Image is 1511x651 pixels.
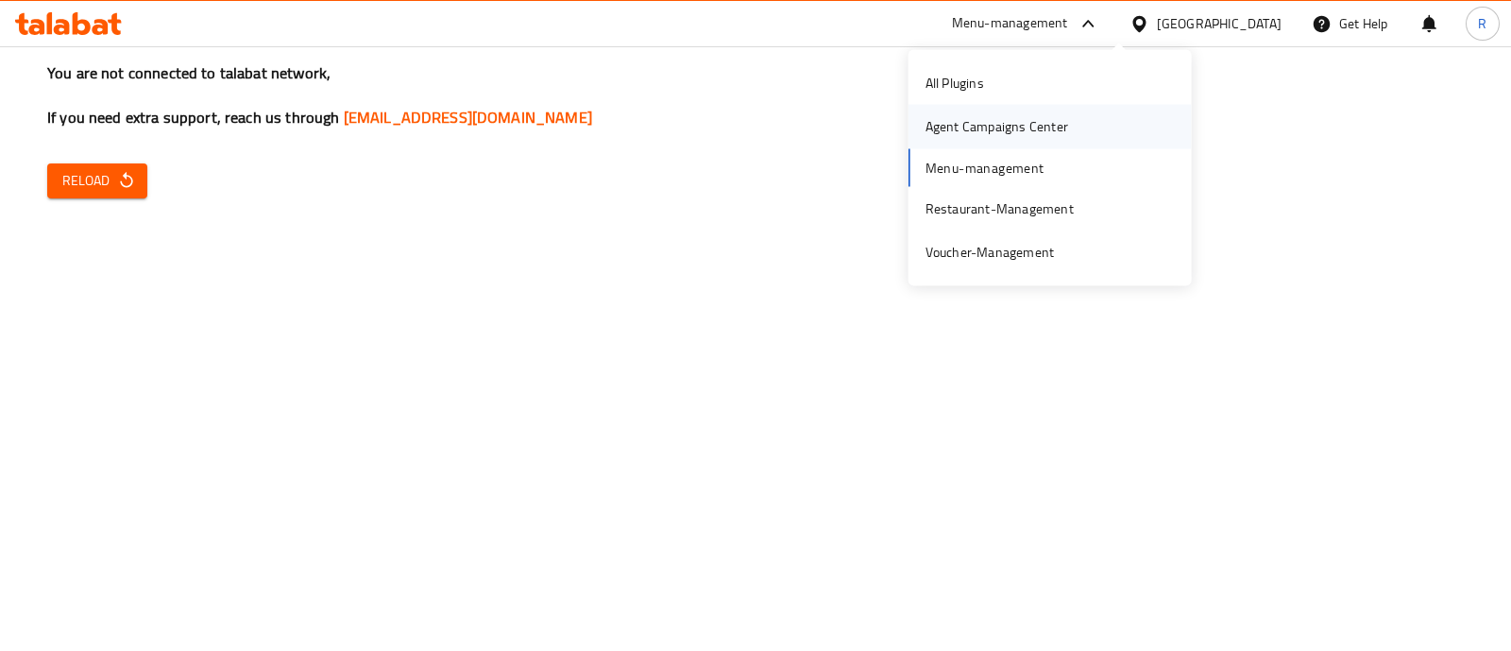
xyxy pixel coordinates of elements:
[47,163,147,198] button: Reload
[344,103,592,131] a: [EMAIL_ADDRESS][DOMAIN_NAME]
[1157,13,1282,34] div: [GEOGRAPHIC_DATA]
[952,12,1068,35] div: Menu-management
[925,73,984,94] div: All Plugins
[925,197,1074,218] div: Restaurant-Management
[47,62,1464,128] h3: You are not connected to talabat network, If you need extra support, reach us through
[62,169,132,193] span: Reload
[925,116,1068,137] div: Agent Campaigns Center
[925,242,1055,263] div: Voucher-Management
[1478,13,1486,34] span: R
